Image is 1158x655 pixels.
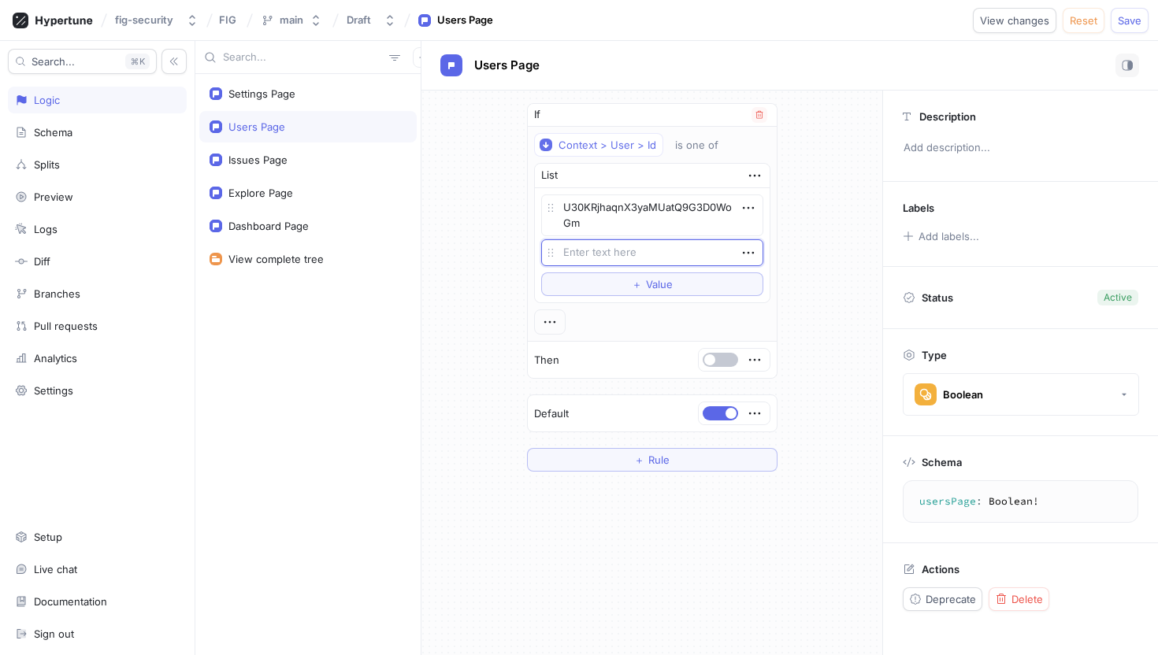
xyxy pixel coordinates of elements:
div: Logs [34,223,58,235]
button: main [254,7,328,33]
input: Search... [223,50,383,65]
div: Dashboard Page [228,220,309,232]
div: Active [1104,290,1132,305]
div: Schema [34,126,72,139]
button: ＋Value [541,272,763,296]
div: Pull requests [34,320,98,332]
p: Description [919,110,976,123]
span: Reset [1070,16,1097,25]
button: Delete [989,587,1049,611]
button: fig-security [109,7,205,33]
div: Sign out [34,627,74,640]
div: Boolean [943,388,983,402]
button: Search...K [8,49,157,74]
div: main [280,13,303,27]
button: Save [1111,8,1149,33]
div: Context > User > Id [559,139,656,152]
button: Boolean [903,373,1139,416]
div: View complete tree [228,253,324,265]
textarea: U30KRjhaqnX3yaMUatQ9G3D0WoGm [541,194,763,236]
div: Explore Page [228,187,293,199]
span: Save [1118,16,1141,25]
p: Schema [922,456,962,468]
button: View changes [973,8,1056,33]
span: Deprecate [926,594,976,604]
button: Draft [340,7,403,33]
div: List [541,168,558,183]
span: ＋ [632,279,642,289]
div: Draft [347,13,371,27]
div: Logic [34,94,60,106]
div: Documentation [34,595,107,608]
button: Deprecate [903,587,982,611]
div: Issues Page [228,154,288,166]
div: Diff [34,255,50,268]
span: Users Page [474,59,540,72]
p: Add description... [896,135,1145,161]
span: Rule [648,455,670,464]
button: Add labels... [897,226,984,246]
span: View changes [980,16,1049,25]
p: If [534,107,540,123]
div: K [125,54,150,69]
button: Reset [1063,8,1104,33]
span: Delete [1011,594,1043,604]
div: Analytics [34,352,77,365]
div: Preview [34,191,73,203]
textarea: usersPage: Boolean! [910,487,1131,516]
p: Then [534,353,559,368]
a: Documentation [8,588,187,615]
div: Splits [34,158,60,171]
div: Users Page [228,120,285,133]
div: Settings Page [228,87,295,100]
div: Settings [34,384,73,397]
div: Live chat [34,563,77,575]
p: Status [922,287,953,309]
div: fig-security [115,13,173,27]
div: Setup [34,531,62,543]
div: Users Page [437,13,493,28]
button: Context > User > Id [534,133,663,157]
div: is one of [675,139,718,152]
p: Default [534,406,569,422]
span: Search... [32,57,75,66]
span: ＋ [634,455,644,464]
div: Branches [34,287,80,300]
p: Labels [903,202,934,214]
span: Value [646,279,673,289]
p: Type [922,349,947,361]
span: FIG [219,14,236,25]
button: is one of [668,133,741,157]
p: Actions [922,563,959,575]
button: ＋Rule [527,448,778,472]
